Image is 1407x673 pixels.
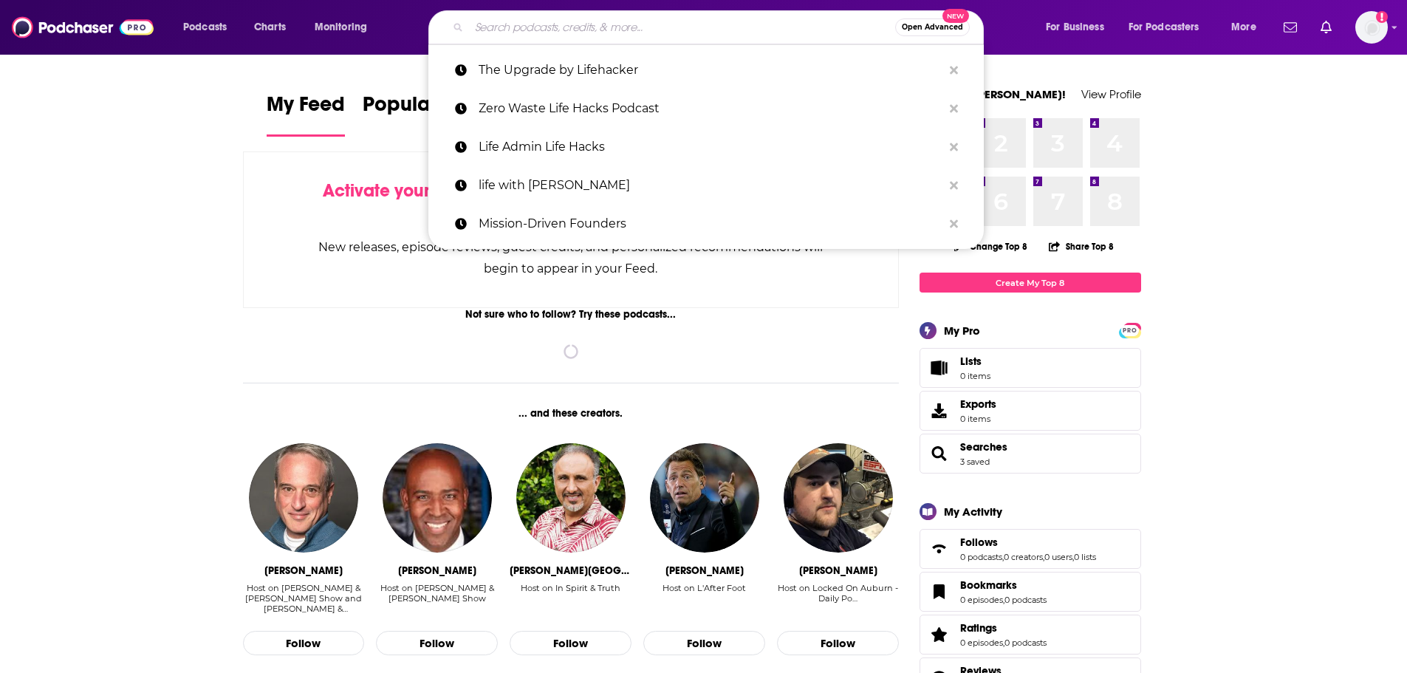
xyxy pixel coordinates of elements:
[1081,87,1141,101] a: View Profile
[960,414,996,424] span: 0 items
[264,564,343,577] div: Dan Bernstein
[1129,17,1199,38] span: For Podcasters
[925,443,954,464] a: Searches
[777,583,899,604] div: Host on Locked On Auburn - Daily Po…
[960,440,1007,454] a: Searches
[12,13,154,41] img: Podchaser - Follow, Share and Rate Podcasts
[521,583,620,593] div: Host on In Spirit & Truth
[318,236,825,279] div: New releases, episode reviews, guest credits, and personalized recommendations will begin to appe...
[318,180,825,223] div: by following Podcasts, Creators, Lists, and other Users!
[960,621,997,635] span: Ratings
[777,631,899,656] button: Follow
[1035,16,1123,39] button: open menu
[784,443,893,553] img: Zac Blackerby
[383,443,492,553] img: Marshall Harris
[1355,11,1388,44] img: User Profile
[925,581,954,602] a: Bookmarks
[942,9,969,23] span: New
[944,324,980,338] div: My Pro
[920,615,1141,655] span: Ratings
[1003,638,1004,648] span: ,
[479,89,942,128] p: Zero Waste Life Hacks Podcast
[479,51,942,89] p: The Upgrade by Lifehacker
[323,180,474,202] span: Activate your Feed
[960,536,1096,549] a: Follows
[267,92,345,126] span: My Feed
[960,355,982,368] span: Lists
[960,595,1003,605] a: 0 episodes
[1048,232,1115,261] button: Share Top 8
[960,638,1003,648] a: 0 episodes
[1278,15,1303,40] a: Show notifications dropdown
[1355,11,1388,44] button: Show profile menu
[516,443,626,553] img: J.D. Farag
[650,443,759,553] img: Daniel Riolo
[945,237,1037,256] button: Change Top 8
[920,391,1141,431] a: Exports
[510,564,631,577] div: J.D. Farag
[428,205,984,243] a: Mission-Driven Founders
[428,166,984,205] a: life with [PERSON_NAME]
[376,583,498,604] div: Host on [PERSON_NAME] & [PERSON_NAME] Show
[960,371,990,381] span: 0 items
[254,17,286,38] span: Charts
[1004,638,1047,648] a: 0 podcasts
[663,583,746,593] div: Host on L'After Foot
[428,89,984,128] a: Zero Waste Life Hacks Podcast
[173,16,246,39] button: open menu
[469,16,895,39] input: Search podcasts, credits, & more...
[960,457,990,467] a: 3 saved
[895,18,970,36] button: Open AdvancedNew
[902,24,963,31] span: Open Advanced
[479,128,942,166] p: Life Admin Life Hacks
[249,443,358,553] img: Dan Bernstein
[243,407,900,420] div: ... and these creators.
[267,92,345,137] a: My Feed
[1043,552,1044,562] span: ,
[960,355,990,368] span: Lists
[363,92,488,137] a: Popular Feed
[1119,16,1221,39] button: open menu
[960,578,1047,592] a: Bookmarks
[925,624,954,645] a: Ratings
[777,583,899,615] div: Host on Locked On Auburn - Daily Po…
[1002,552,1004,562] span: ,
[1072,552,1074,562] span: ,
[376,583,498,615] div: Host on Rahimi, Harris & Grote Show
[1074,552,1096,562] a: 0 lists
[183,17,227,38] span: Podcasts
[521,583,620,615] div: Host on In Spirit & Truth
[1004,552,1043,562] a: 0 creators
[442,10,998,44] div: Search podcasts, credits, & more...
[960,397,996,411] span: Exports
[243,631,365,656] button: Follow
[1121,324,1139,335] a: PRO
[1231,17,1256,38] span: More
[479,205,942,243] p: Mission-Driven Founders
[925,358,954,378] span: Lists
[243,583,365,615] div: Host on Rahimi, Harris & Grote Show and Rahimi & Harris Show
[1315,15,1338,40] a: Show notifications dropdown
[315,17,367,38] span: Monitoring
[428,128,984,166] a: Life Admin Life Hacks
[925,539,954,559] a: Follows
[944,505,1002,519] div: My Activity
[363,92,488,126] span: Popular Feed
[1046,17,1104,38] span: For Business
[799,564,877,577] div: Zac Blackerby
[920,348,1141,388] a: Lists
[304,16,386,39] button: open menu
[663,583,746,615] div: Host on L'After Foot
[920,434,1141,474] span: Searches
[243,583,365,614] div: Host on [PERSON_NAME] & [PERSON_NAME] Show and [PERSON_NAME] & [PERSON_NAME] Show
[665,564,744,577] div: Daniel Riolo
[920,273,1141,293] a: Create My Top 8
[920,529,1141,569] span: Follows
